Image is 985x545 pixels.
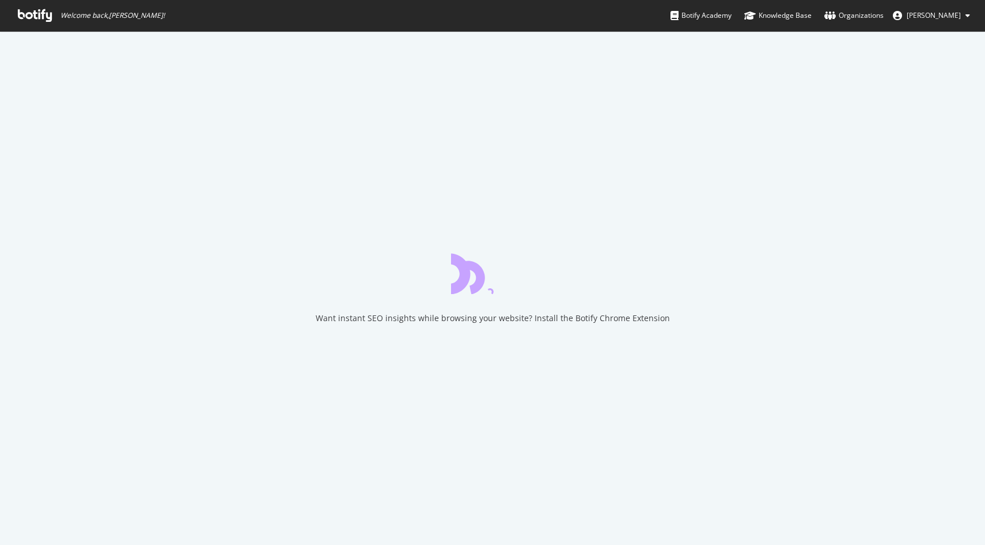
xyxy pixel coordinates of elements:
[824,10,884,21] div: Organizations
[884,6,979,25] button: [PERSON_NAME]
[744,10,812,21] div: Knowledge Base
[907,10,961,20] span: Juraj Mitosinka
[316,312,670,324] div: Want instant SEO insights while browsing your website? Install the Botify Chrome Extension
[670,10,732,21] div: Botify Academy
[451,253,534,294] div: animation
[60,11,165,20] span: Welcome back, [PERSON_NAME] !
